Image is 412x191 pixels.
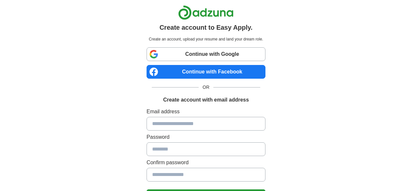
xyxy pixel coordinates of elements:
[163,96,249,104] h1: Create account with email address
[147,159,265,167] label: Confirm password
[147,108,265,116] label: Email address
[178,5,234,20] img: Adzuna logo
[148,36,264,42] p: Create an account, upload your resume and land your dream role.
[199,84,213,91] span: OR
[160,23,253,32] h1: Create account to Easy Apply.
[147,65,265,79] a: Continue with Facebook
[147,47,265,61] a: Continue with Google
[147,133,265,141] label: Password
